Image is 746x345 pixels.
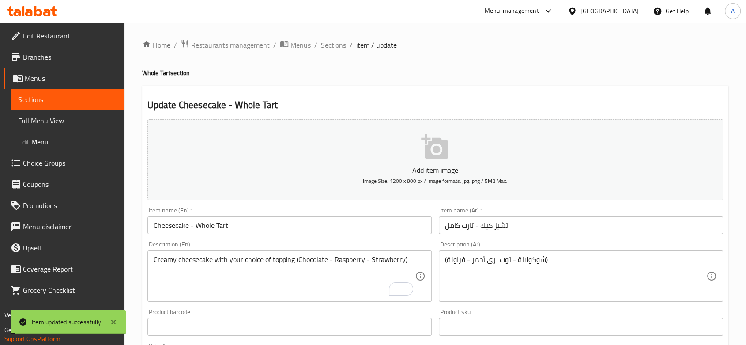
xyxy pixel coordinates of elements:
[191,40,270,50] span: Restaurants management
[147,119,723,200] button: Add item imageImage Size: 1200 x 800 px / Image formats: jpg, png / 5MB Max.
[23,52,117,62] span: Branches
[23,285,117,296] span: Grocery Checklist
[23,200,117,211] span: Promotions
[161,165,709,175] p: Add item image
[23,158,117,168] span: Choice Groups
[439,216,723,234] input: Enter name Ar
[350,40,353,50] li: /
[23,243,117,253] span: Upsell
[4,333,60,345] a: Support.OpsPlatform
[4,68,124,89] a: Menus
[4,152,124,174] a: Choice Groups
[174,40,177,50] li: /
[280,39,311,51] a: Menus
[4,237,124,258] a: Upsell
[445,255,706,297] textarea: (شوكولاتة - توت بري أحمر - فراولة)
[580,6,639,16] div: [GEOGRAPHIC_DATA]
[485,6,539,16] div: Menu-management
[4,280,124,301] a: Grocery Checklist
[4,216,124,237] a: Menu disclaimer
[18,136,117,147] span: Edit Menu
[363,176,507,186] span: Image Size: 1200 x 800 px / Image formats: jpg, png / 5MB Max.
[290,40,311,50] span: Menus
[154,255,415,297] textarea: To enrich screen reader interactions, please activate Accessibility in Grammarly extension settings
[27,309,41,321] span: 1.0.0
[23,30,117,41] span: Edit Restaurant
[18,94,117,105] span: Sections
[314,40,317,50] li: /
[11,110,124,131] a: Full Menu View
[181,39,270,51] a: Restaurants management
[25,73,117,83] span: Menus
[23,264,117,274] span: Coverage Report
[142,39,728,51] nav: breadcrumb
[147,216,432,234] input: Enter name En
[23,179,117,190] span: Coupons
[32,317,101,327] div: Item updated successfully
[147,99,723,112] h2: Update Cheesecake - Whole Tart
[11,131,124,152] a: Edit Menu
[4,258,124,280] a: Coverage Report
[23,221,117,232] span: Menu disclaimer
[439,318,723,336] input: Please enter product sku
[11,89,124,110] a: Sections
[4,174,124,195] a: Coupons
[142,68,728,77] h4: Whole Tart section
[4,309,26,321] span: Version:
[321,40,346,50] a: Sections
[147,318,432,336] input: Please enter product barcode
[18,115,117,126] span: Full Menu View
[273,40,276,50] li: /
[4,195,124,216] a: Promotions
[356,40,397,50] span: item / update
[4,46,124,68] a: Branches
[142,40,170,50] a: Home
[4,324,45,336] span: Get support on:
[4,25,124,46] a: Edit Restaurant
[731,6,735,16] span: A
